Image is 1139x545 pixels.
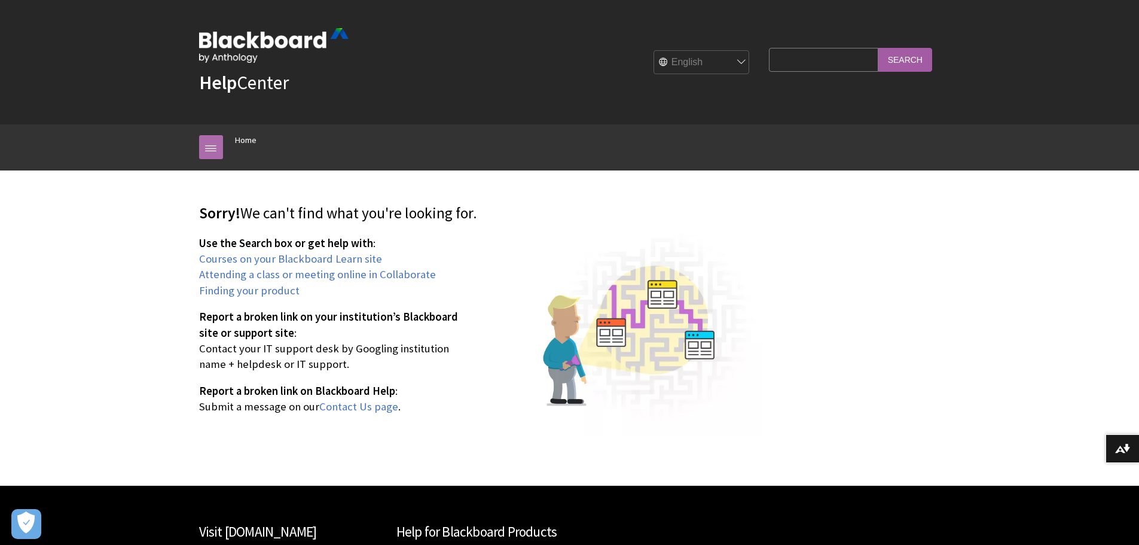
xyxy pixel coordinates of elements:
[199,309,764,372] p: : Contact your IT support desk by Googling institution name + helpdesk or IT support.
[319,400,398,414] a: Contact Us page
[199,523,317,540] a: Visit [DOMAIN_NAME]
[199,310,458,339] span: Report a broken link on your institution’s Blackboard site or support site
[199,252,382,266] a: Courses on your Blackboard Learn site
[199,71,289,95] a: HelpCenter
[11,509,41,539] button: Ouvrir le centre de préférences
[199,384,395,398] span: Report a broken link on Blackboard Help
[199,28,349,63] img: Blackboard by Anthology
[199,236,373,250] span: Use the Search box or get help with
[199,284,300,298] a: Finding your product
[654,51,750,75] select: Site Language Selector
[199,236,764,299] p: :
[199,71,237,95] strong: Help
[199,203,240,223] span: Sorry!
[199,383,764,415] p: : Submit a message on our .
[878,48,932,71] input: Search
[199,203,764,224] p: We can't find what you're looking for.
[396,522,743,543] h2: Help for Blackboard Products
[235,133,256,148] a: Home
[199,267,436,282] a: Attending a class or meeting online in Collaborate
